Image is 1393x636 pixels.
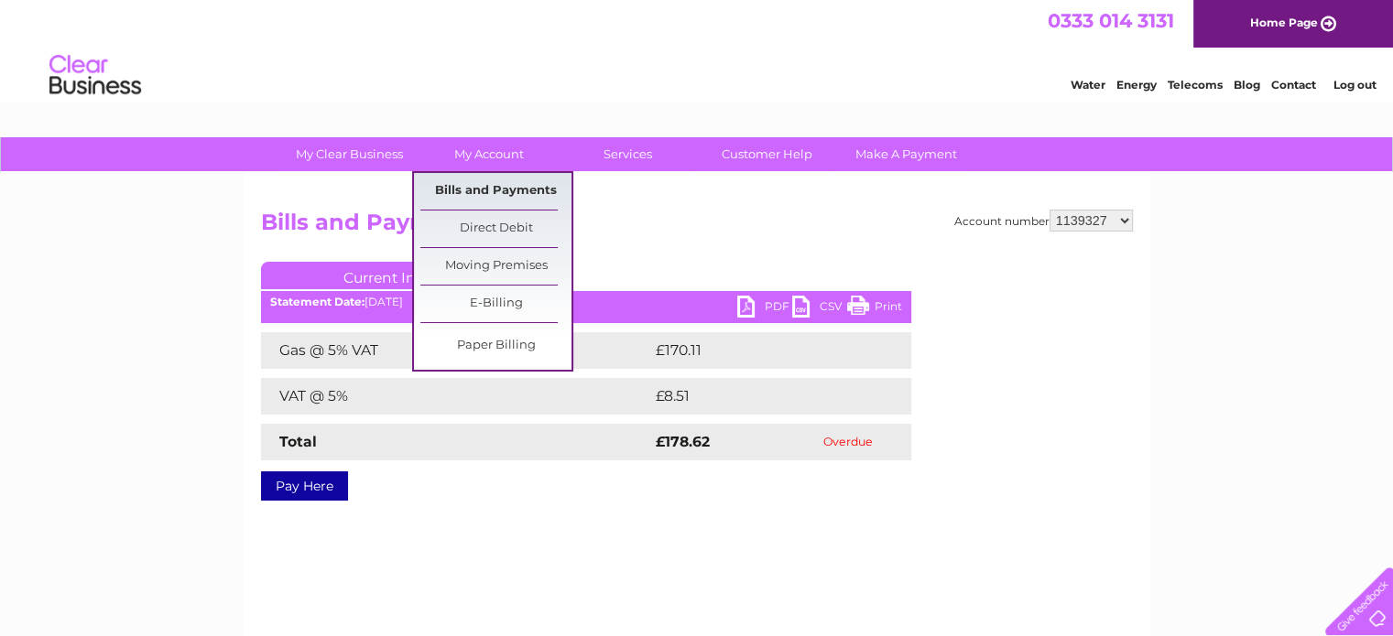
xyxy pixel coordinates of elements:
[49,48,142,103] img: logo.png
[656,433,710,450] strong: £178.62
[261,332,651,369] td: Gas @ 5% VAT
[261,471,348,501] a: Pay Here
[954,210,1133,232] div: Account number
[261,296,911,308] div: [DATE]
[261,262,536,289] a: Current Invoice
[1071,78,1105,92] a: Water
[420,248,571,285] a: Moving Premises
[1234,78,1260,92] a: Blog
[274,137,425,171] a: My Clear Business
[261,378,651,415] td: VAT @ 5%
[270,295,365,308] b: Statement Date:
[792,296,847,322] a: CSV
[651,378,865,415] td: £8.51
[261,210,1133,244] h2: Bills and Payments
[552,137,703,171] a: Services
[420,286,571,322] a: E-Billing
[413,137,564,171] a: My Account
[831,137,982,171] a: Make A Payment
[265,10,1130,89] div: Clear Business is a trading name of Verastar Limited (registered in [GEOGRAPHIC_DATA] No. 3667643...
[847,296,902,322] a: Print
[279,433,317,450] strong: Total
[420,210,571,247] a: Direct Debit
[1048,9,1174,32] a: 0333 014 3131
[691,137,843,171] a: Customer Help
[420,328,571,364] a: Paper Billing
[786,424,911,460] td: Overdue
[1116,78,1157,92] a: Energy
[651,332,874,369] td: £170.11
[1168,78,1223,92] a: Telecoms
[737,296,792,322] a: PDF
[1333,78,1376,92] a: Log out
[420,173,571,210] a: Bills and Payments
[1271,78,1316,92] a: Contact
